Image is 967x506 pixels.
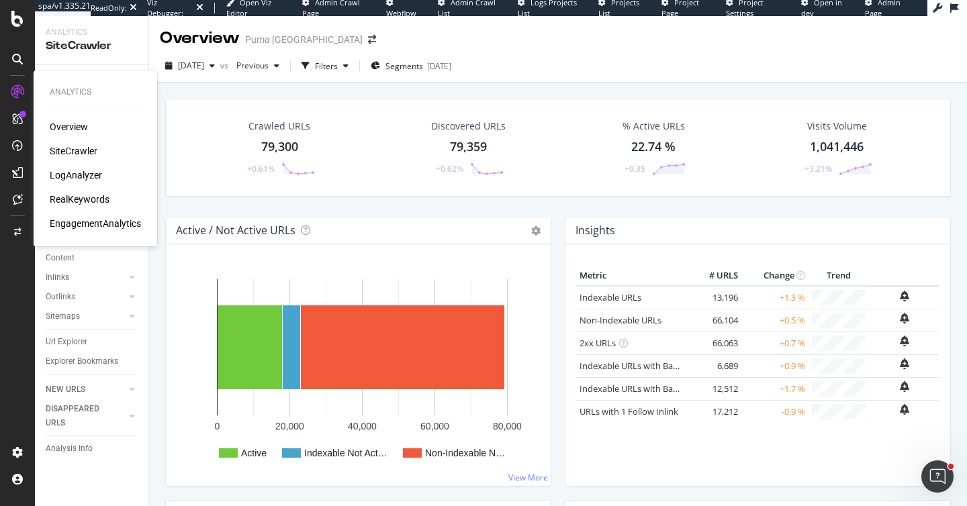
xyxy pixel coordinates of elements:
[304,448,387,458] text: Indexable Not Act…
[420,421,449,432] text: 60,000
[46,383,85,397] div: NEW URLS
[177,266,540,475] svg: A chart.
[688,309,741,332] td: 66,104
[741,266,809,286] th: Change
[900,404,909,415] div: bell-plus
[921,460,954,493] iframe: Intercom live chat
[576,266,688,286] th: Metric
[91,3,127,13] div: ReadOnly:
[809,266,869,286] th: Trend
[580,337,616,349] a: 2xx URLs
[50,193,109,206] a: RealKeywords
[46,335,139,349] a: Url Explorer
[623,119,685,133] div: % Active URLs
[741,354,809,377] td: +0.9 %
[46,290,126,304] a: Outlinks
[50,168,102,182] a: LogAnalyzer
[365,55,457,77] button: Segments[DATE]
[46,309,80,323] div: Sitemaps
[46,251,75,265] div: Content
[160,55,220,77] button: [DATE]
[688,377,741,400] td: 12,512
[46,354,118,368] div: Explorer Bookmarks
[348,421,377,432] text: 40,000
[580,291,641,303] a: Indexable URLs
[688,400,741,423] td: 17,212
[231,60,269,71] span: Previous
[741,332,809,354] td: +0.7 %
[900,291,909,301] div: bell-plus
[46,442,139,456] a: Analysis Info
[508,472,548,483] a: View More
[241,448,267,458] text: Active
[275,421,304,432] text: 20,000
[810,138,864,156] div: 1,041,446
[178,60,204,71] span: 2025 Aug. 10th
[50,120,88,134] a: Overview
[160,27,240,50] div: Overview
[386,8,416,18] span: Webflow
[261,138,298,156] div: 79,300
[575,221,615,240] h4: Insights
[46,402,113,430] div: DISAPPEARED URLS
[50,217,141,230] a: EngagementAnalytics
[688,286,741,309] td: 13,196
[580,360,692,372] a: Indexable URLs with Bad H1
[46,251,139,265] a: Content
[176,221,295,240] h4: Active / Not Active URLs
[231,55,285,77] button: Previous
[431,119,506,133] div: Discovered URLs
[315,60,338,72] div: Filters
[631,138,676,156] div: 22.74 %
[46,290,75,304] div: Outlinks
[46,383,126,397] a: NEW URLS
[427,60,451,72] div: [DATE]
[900,381,909,392] div: bell-plus
[580,405,678,417] a: URLs with 1 Follow Inlink
[900,358,909,369] div: bell-plus
[220,60,231,71] span: vs
[248,119,310,133] div: Crawled URLs
[741,377,809,400] td: +1.7 %
[450,138,487,156] div: 79,359
[50,87,141,98] div: Analytics
[900,336,909,346] div: bell-plus
[688,266,741,286] th: # URLS
[46,270,69,285] div: Inlinks
[531,226,541,236] i: Options
[741,286,809,309] td: +1.3 %
[215,421,220,432] text: 0
[245,33,363,46] div: Puma [GEOGRAPHIC_DATA]
[580,314,661,326] a: Non-Indexable URLs
[46,270,126,285] a: Inlinks
[741,309,809,332] td: +0.5 %
[625,163,645,174] div: +0.35
[50,144,97,158] a: SiteCrawler
[368,35,376,44] div: arrow-right-arrow-left
[688,354,741,377] td: 6,689
[46,38,138,54] div: SiteCrawler
[385,60,423,72] span: Segments
[436,163,463,174] div: +0.62%
[425,448,505,458] text: Non-Indexable N…
[580,383,726,395] a: Indexable URLs with Bad Description
[46,354,139,368] a: Explorer Bookmarks
[688,332,741,354] td: 66,063
[741,400,809,423] td: -0.9 %
[46,402,126,430] a: DISAPPEARED URLS
[46,335,87,349] div: Url Explorer
[807,119,867,133] div: Visits Volume
[247,163,275,174] div: +0.61%
[493,421,522,432] text: 80,000
[46,309,126,323] a: Sitemaps
[804,163,832,174] div: +3.21%
[46,27,138,38] div: Analytics
[46,442,93,456] div: Analysis Info
[900,313,909,323] div: bell-plus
